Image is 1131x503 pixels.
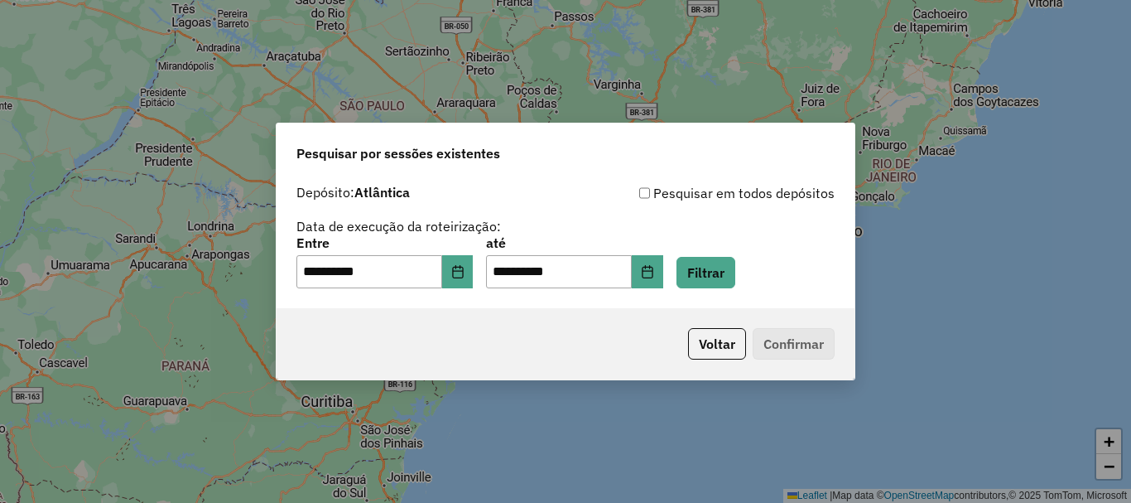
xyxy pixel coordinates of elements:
[296,182,410,202] label: Depósito:
[296,233,473,253] label: Entre
[632,255,663,288] button: Choose Date
[296,216,501,236] label: Data de execução da roteirização:
[296,143,500,163] span: Pesquisar por sessões existentes
[565,183,835,203] div: Pesquisar em todos depósitos
[442,255,474,288] button: Choose Date
[676,257,735,288] button: Filtrar
[354,184,410,201] strong: Atlântica
[688,328,746,360] button: Voltar
[486,233,662,253] label: até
